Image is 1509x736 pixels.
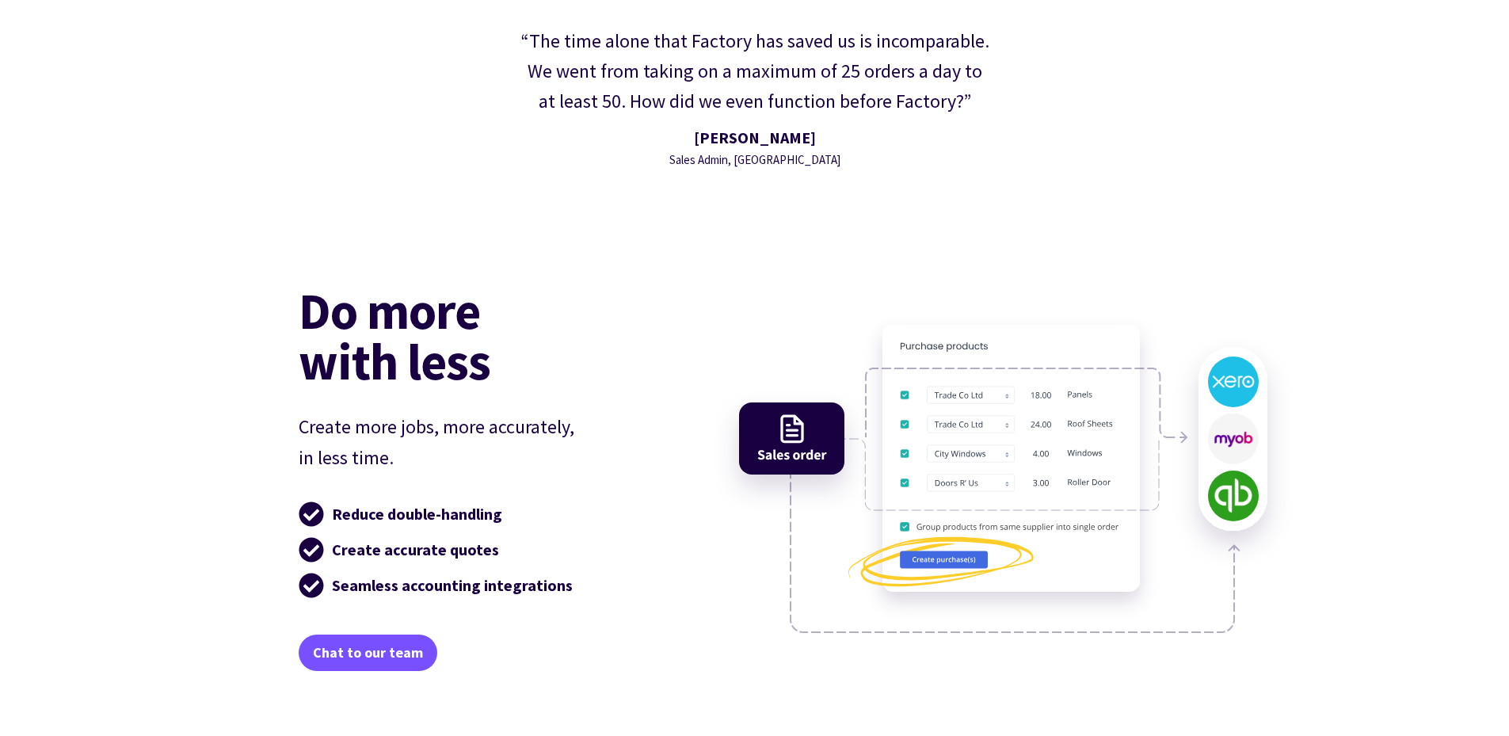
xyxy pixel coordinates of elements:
[299,285,664,387] h2: Do more with less
[332,540,499,559] strong: Create accurate quotes
[332,575,573,595] strong: Seamless accounting integrations
[299,635,437,671] a: Chat to our team
[1245,565,1509,736] iframe: Chat Widget
[299,412,664,473] p: Create more jobs, more accurately, in less time.
[694,128,816,147] strong: [PERSON_NAME]
[669,151,840,170] div: Sales Admin, [GEOGRAPHIC_DATA]
[519,26,991,117] div: “The time alone that Factory has saved us is incomparable. We went from taking on a maximum of 25...
[332,504,502,524] strong: Reduce double-handling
